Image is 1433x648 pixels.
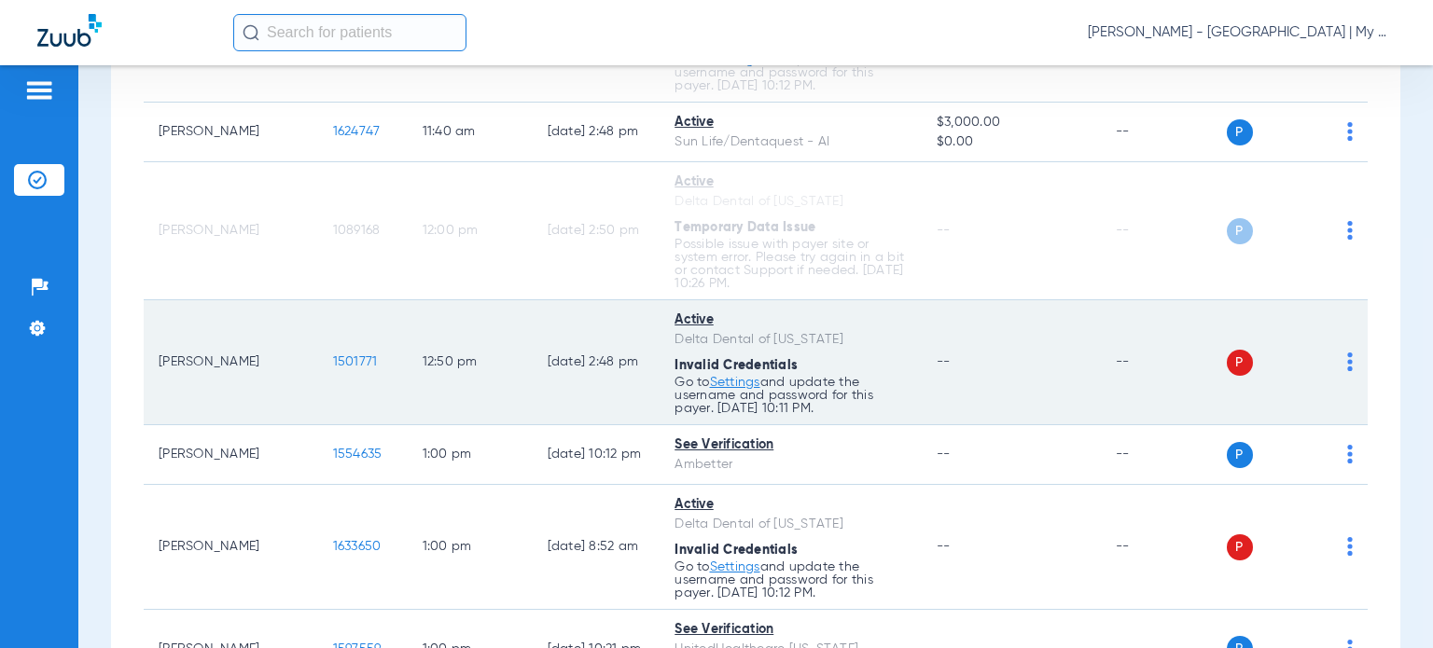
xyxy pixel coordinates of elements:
[1227,534,1253,560] span: P
[144,103,318,162] td: [PERSON_NAME]
[1347,122,1353,141] img: group-dot-blue.svg
[408,103,533,162] td: 11:40 AM
[144,300,318,425] td: [PERSON_NAME]
[1088,23,1396,42] span: [PERSON_NAME] - [GEOGRAPHIC_DATA] | My Community Dental Centers
[937,113,1086,132] span: $3,000.00
[675,435,907,455] div: See Verification
[675,238,907,290] p: Possible issue with payer site or system error. Please try again in a bit or contact Support if n...
[675,132,907,152] div: Sun Life/Dentaquest - AI
[675,544,798,557] span: Invalid Credentials
[1101,485,1227,610] td: --
[408,162,533,300] td: 12:00 PM
[1347,352,1353,371] img: group-dot-blue.svg
[675,172,907,192] div: Active
[675,376,907,415] p: Go to and update the username and password for this payer. [DATE] 10:11 PM.
[710,376,760,389] a: Settings
[37,14,102,47] img: Zuub Logo
[1101,103,1227,162] td: --
[408,300,533,425] td: 12:50 PM
[675,310,907,330] div: Active
[1227,218,1253,244] span: P
[675,495,907,515] div: Active
[533,300,661,425] td: [DATE] 2:48 PM
[533,103,661,162] td: [DATE] 2:48 PM
[937,355,951,368] span: --
[675,620,907,640] div: See Verification
[533,485,661,610] td: [DATE] 8:52 AM
[1227,442,1253,468] span: P
[675,560,907,600] p: Go to and update the username and password for this payer. [DATE] 10:12 PM.
[24,79,54,102] img: hamburger-icon
[233,14,466,51] input: Search for patients
[1227,350,1253,376] span: P
[675,359,798,372] span: Invalid Credentials
[675,515,907,534] div: Delta Dental of [US_STATE]
[144,485,318,610] td: [PERSON_NAME]
[333,355,378,368] span: 1501771
[675,113,907,132] div: Active
[710,560,760,573] a: Settings
[1347,445,1353,463] img: group-dot-blue.svg
[243,24,259,41] img: Search Icon
[1347,537,1353,556] img: group-dot-blue.svg
[937,132,1086,152] span: $0.00
[1347,221,1353,240] img: group-dot-blue.svg
[144,162,318,300] td: [PERSON_NAME]
[937,224,951,237] span: --
[533,162,661,300] td: [DATE] 2:50 PM
[333,224,381,237] span: 1089168
[937,540,951,553] span: --
[1101,162,1227,300] td: --
[937,448,951,461] span: --
[333,448,383,461] span: 1554635
[675,192,907,212] div: Delta Dental of [US_STATE]
[1227,119,1253,145] span: P
[675,221,815,234] span: Temporary Data Issue
[675,330,907,350] div: Delta Dental of [US_STATE]
[408,485,533,610] td: 1:00 PM
[675,53,907,92] p: Go to and update the username and password for this payer. [DATE] 10:12 PM.
[1101,300,1227,425] td: --
[1101,425,1227,485] td: --
[333,540,382,553] span: 1633650
[533,425,661,485] td: [DATE] 10:12 PM
[144,425,318,485] td: [PERSON_NAME]
[333,125,381,138] span: 1624747
[1340,558,1433,648] iframe: Chat Widget
[675,455,907,475] div: Ambetter
[408,425,533,485] td: 1:00 PM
